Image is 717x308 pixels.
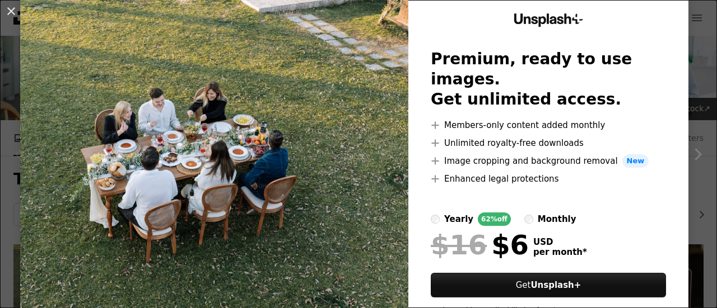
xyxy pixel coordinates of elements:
li: Image cropping and background removal [431,154,666,168]
div: monthly [538,212,576,226]
div: 62% off [478,212,511,226]
input: yearly62%off [431,215,440,224]
div: $6 [431,230,529,259]
h2: Premium, ready to use images. Get unlimited access. [431,49,666,110]
input: monthly [524,215,533,224]
li: Enhanced legal protections [431,172,666,186]
button: GetUnsplash+ [431,273,666,297]
li: Unlimited royalty-free downloads [431,136,666,150]
span: $16 [431,230,487,259]
span: New [622,154,649,168]
div: yearly [444,212,473,226]
span: per month * [533,247,587,257]
span: USD [533,237,587,247]
strong: Unsplash+ [530,280,581,290]
li: Members-only content added monthly [431,119,666,132]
